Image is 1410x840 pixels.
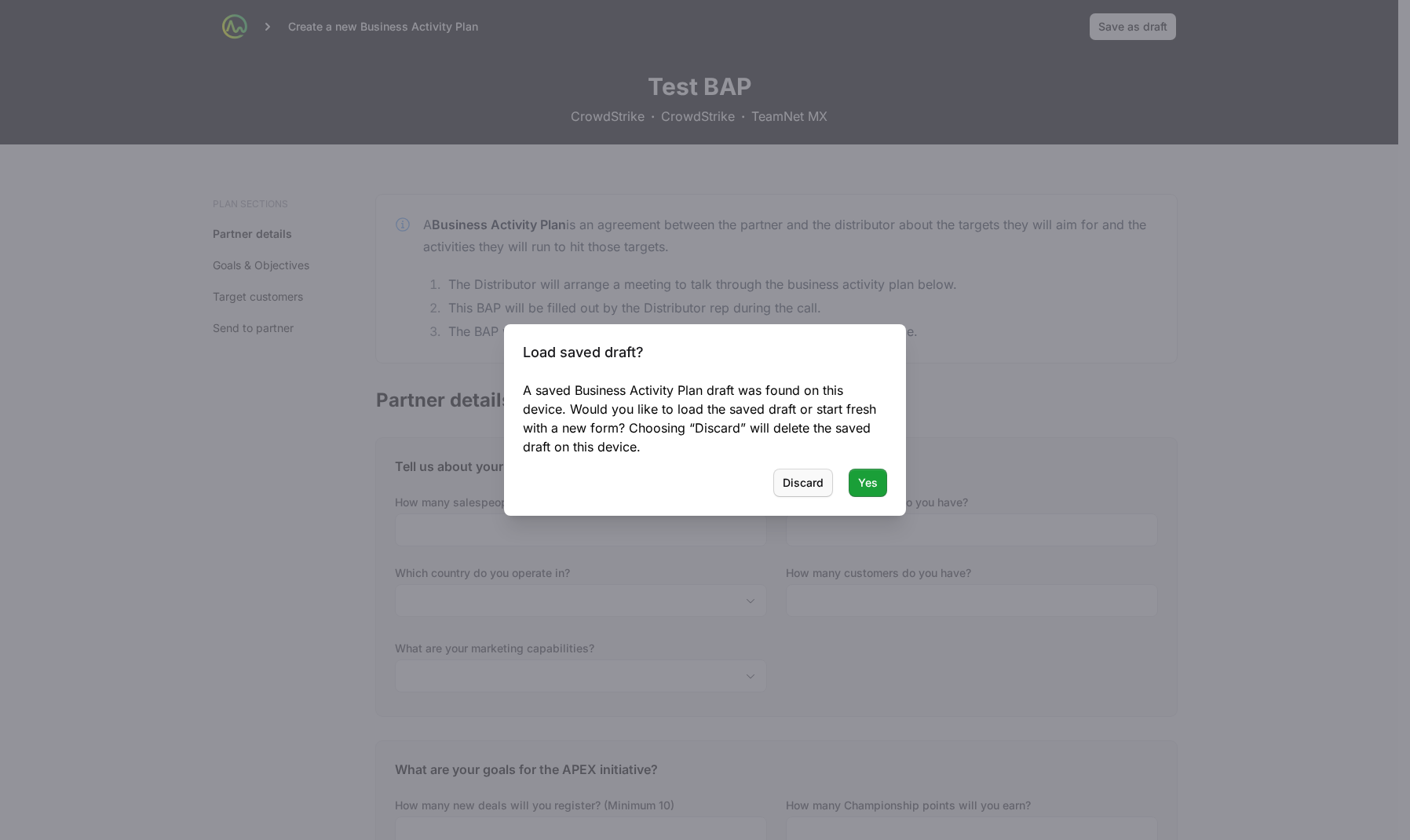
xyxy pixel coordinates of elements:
[523,343,887,362] h3: Load saved draft?
[783,473,824,492] span: Discard
[523,381,887,456] div: A saved Business Activity Plan draft was found on this device. Would you like to load the saved d...
[849,469,887,497] button: Yes
[858,473,878,492] span: Yes
[773,469,833,497] button: Discard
